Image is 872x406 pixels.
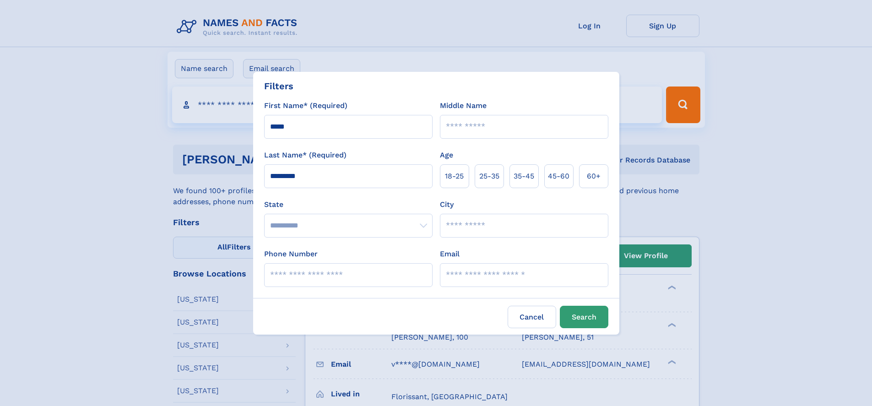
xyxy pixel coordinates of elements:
[560,306,608,328] button: Search
[479,171,499,182] span: 25‑35
[264,79,293,93] div: Filters
[264,100,347,111] label: First Name* (Required)
[514,171,534,182] span: 35‑45
[548,171,569,182] span: 45‑60
[440,100,487,111] label: Middle Name
[440,150,453,161] label: Age
[264,199,433,210] label: State
[264,150,347,161] label: Last Name* (Required)
[440,249,460,260] label: Email
[587,171,601,182] span: 60+
[264,249,318,260] label: Phone Number
[508,306,556,328] label: Cancel
[440,199,454,210] label: City
[445,171,464,182] span: 18‑25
